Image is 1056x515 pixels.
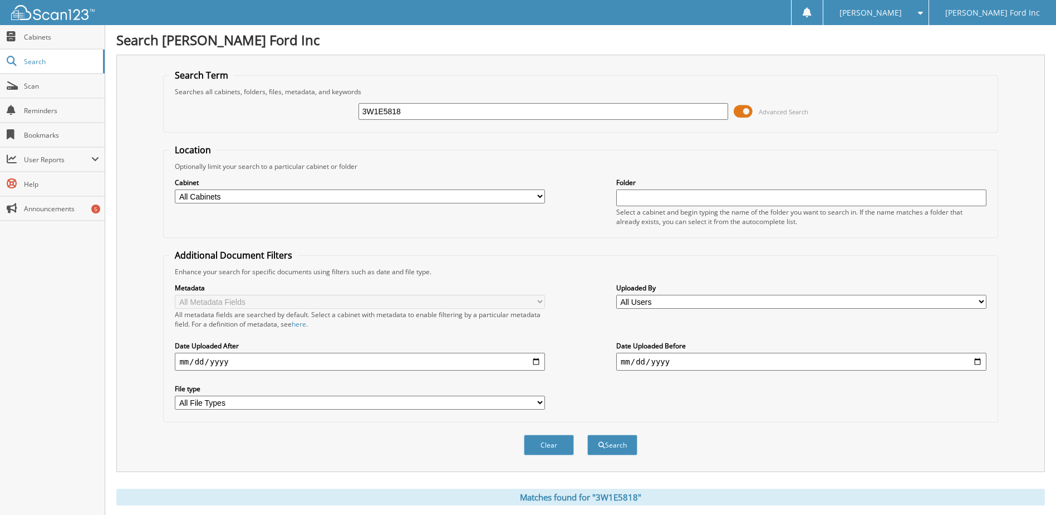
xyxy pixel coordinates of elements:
[116,31,1045,49] h1: Search [PERSON_NAME] Ford Inc
[24,81,99,91] span: Scan
[524,435,574,455] button: Clear
[616,353,986,371] input: end
[24,155,91,164] span: User Reports
[175,310,545,329] div: All metadata fields are searched by default. Select a cabinet with metadata to enable filtering b...
[24,130,99,140] span: Bookmarks
[169,267,991,276] div: Enhance your search for specific documents using filters such as date and file type.
[175,384,545,393] label: File type
[169,144,217,156] legend: Location
[24,204,99,213] span: Announcements
[175,178,545,187] label: Cabinet
[11,5,95,20] img: scan123-logo-white.svg
[616,283,986,293] label: Uploaded By
[587,435,637,455] button: Search
[24,106,99,115] span: Reminders
[945,9,1040,16] span: [PERSON_NAME] Ford Inc
[24,32,99,42] span: Cabinets
[169,162,991,171] div: Optionally limit your search to a particular cabinet or folder
[24,179,99,189] span: Help
[24,57,97,66] span: Search
[116,489,1045,506] div: Matches found for "3W1E5818"
[175,341,545,351] label: Date Uploaded After
[175,283,545,293] label: Metadata
[839,9,902,16] span: [PERSON_NAME]
[759,108,808,116] span: Advanced Search
[616,178,986,187] label: Folder
[616,207,986,226] div: Select a cabinet and begin typing the name of the folder you want to search in. If the name match...
[616,341,986,351] label: Date Uploaded Before
[292,319,306,329] a: here
[169,87,991,96] div: Searches all cabinets, folders, files, metadata, and keywords
[169,249,298,261] legend: Additional Document Filters
[169,69,234,81] legend: Search Term
[175,353,545,371] input: start
[91,205,100,213] div: 5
